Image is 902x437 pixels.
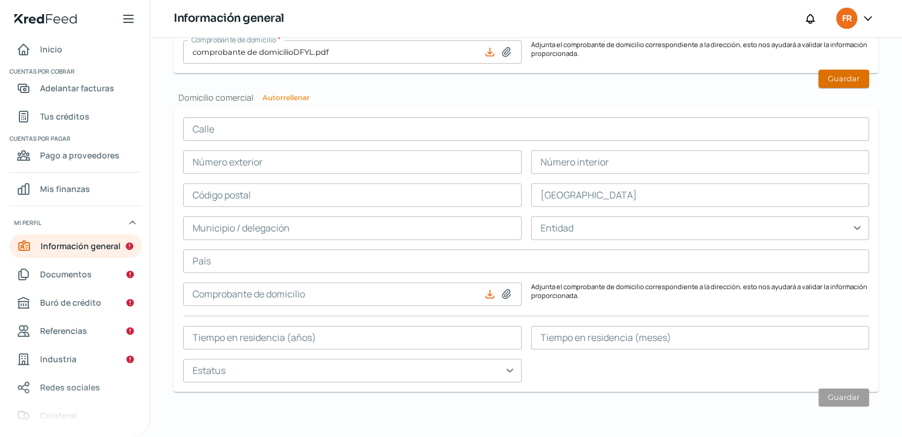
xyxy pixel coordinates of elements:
[40,109,89,124] span: Tus créditos
[531,282,870,306] p: Adjunta el comprobante de domicilio correspondiente a la dirección, esto nos ayudará a validar la...
[9,376,142,399] a: Redes sociales
[40,181,90,196] span: Mis finanzas
[842,12,851,26] span: FR
[40,267,92,282] span: Documentos
[40,148,120,163] span: Pago a proveedores
[14,217,41,228] span: Mi perfil
[9,234,142,258] a: Información general
[9,263,142,286] a: Documentos
[9,66,140,77] span: Cuentas por cobrar
[9,144,142,167] a: Pago a proveedores
[9,177,142,201] a: Mis finanzas
[41,239,121,253] span: Información general
[9,38,142,61] a: Inicio
[174,92,878,103] h2: Domicilio comercial
[9,347,142,371] a: Industria
[9,404,142,428] a: Colateral
[9,77,142,100] a: Adelantar facturas
[9,133,140,144] span: Cuentas por pagar
[40,408,77,423] span: Colateral
[263,94,310,101] button: Autorrellenar
[9,319,142,343] a: Referencias
[40,380,100,395] span: Redes sociales
[9,105,142,128] a: Tus créditos
[818,69,869,88] button: Guardar
[531,40,870,64] p: Adjunta el comprobante de domicilio correspondiente a la dirección, esto nos ayudará a validar la...
[40,323,87,338] span: Referencias
[40,295,101,310] span: Buró de crédito
[818,388,869,406] button: Guardar
[40,42,62,57] span: Inicio
[174,10,284,27] h1: Información general
[40,81,114,95] span: Adelantar facturas
[9,291,142,314] a: Buró de crédito
[40,352,77,366] span: Industria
